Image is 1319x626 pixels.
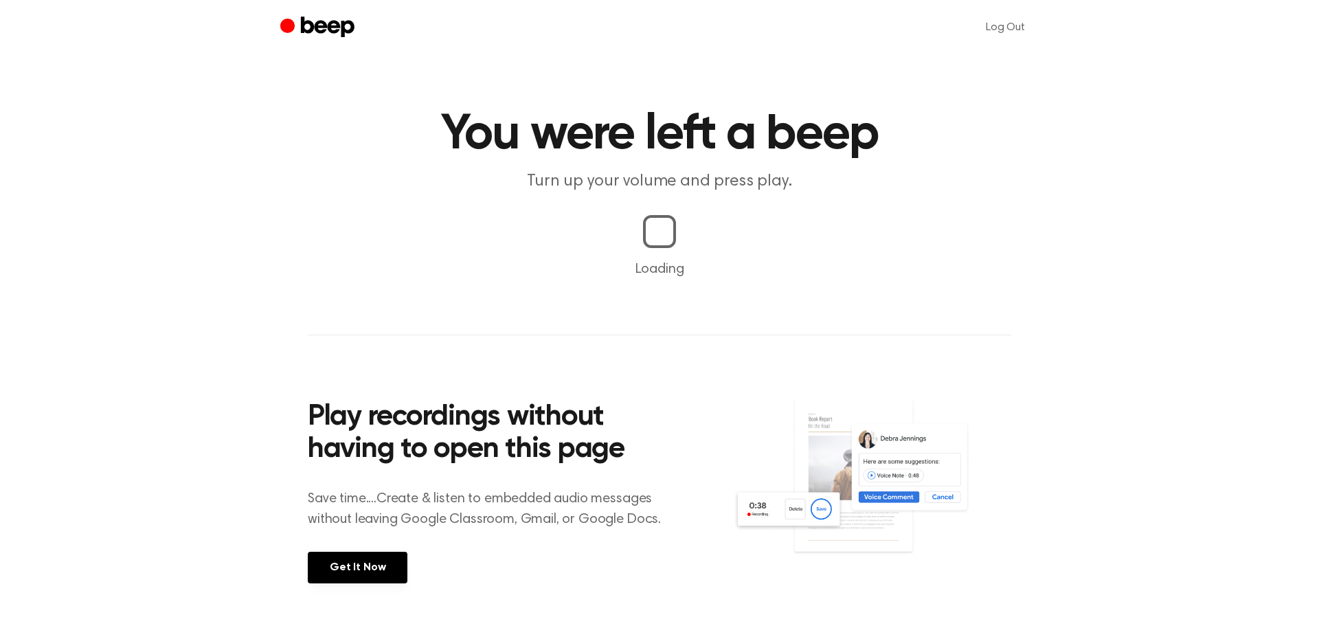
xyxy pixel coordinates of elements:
[308,489,678,530] p: Save time....Create & listen to embedded audio messages without leaving Google Classroom, Gmail, ...
[280,14,358,41] a: Beep
[972,11,1039,44] a: Log Out
[308,401,678,467] h2: Play recordings without having to open this page
[308,110,1011,159] h1: You were left a beep
[396,170,923,193] p: Turn up your volume and press play.
[733,397,1011,582] img: Voice Comments on Docs and Recording Widget
[308,552,407,583] a: Get It Now
[16,259,1303,280] p: Loading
